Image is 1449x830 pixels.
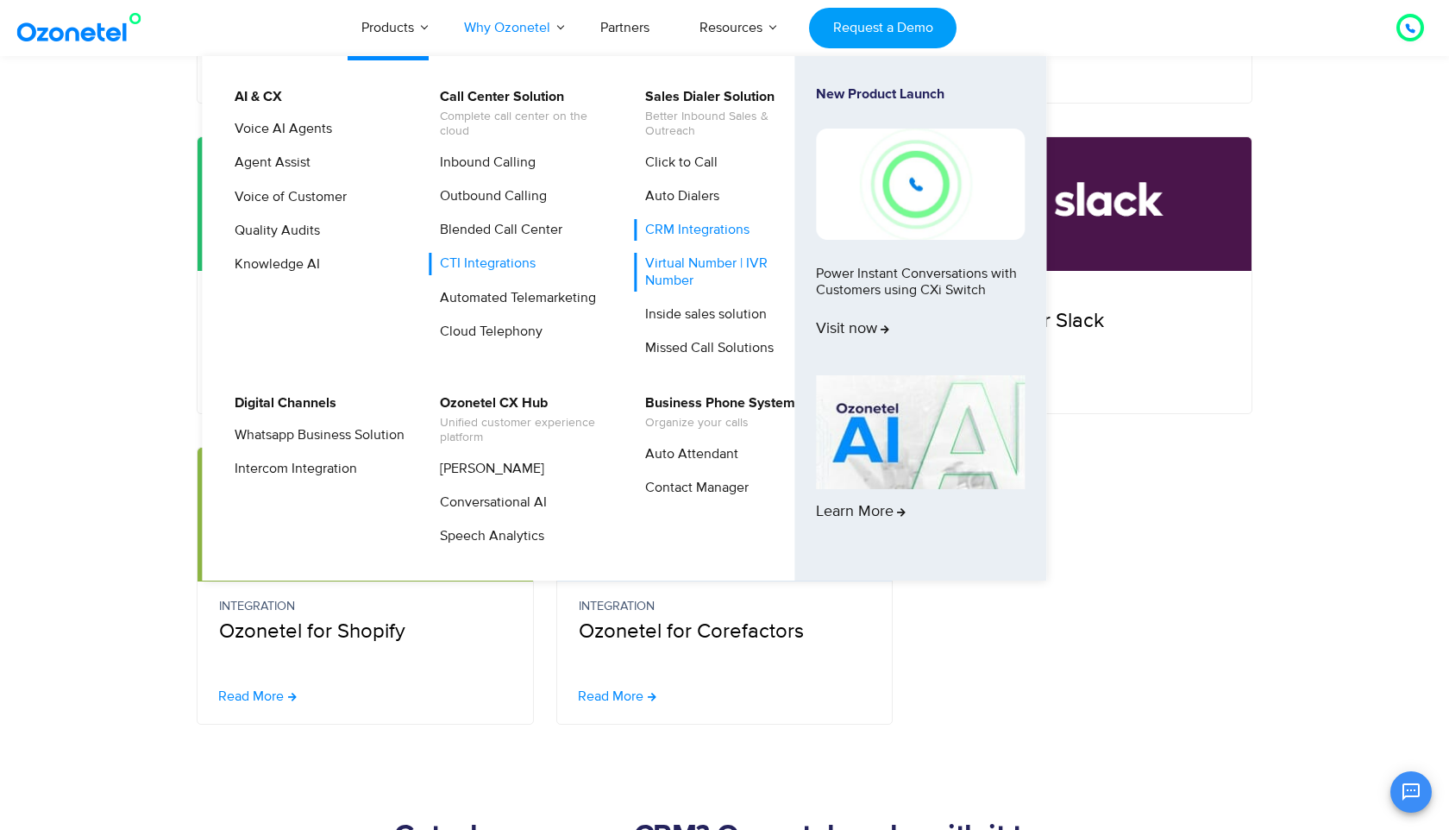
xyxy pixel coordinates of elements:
[429,458,547,480] a: [PERSON_NAME]
[429,253,538,274] a: CTI Integrations
[634,337,776,359] a: Missed Call Solutions
[429,492,549,513] a: Conversational AI
[440,110,610,139] span: Complete call center on the cloud
[429,321,545,343] a: Cloud Telephony
[816,320,889,339] span: Visit now
[223,86,285,108] a: AI & CX
[223,152,313,173] a: Agent Assist
[634,86,818,141] a: Sales Dialer SolutionBetter Inbound Sales & Outreach
[223,458,360,480] a: Intercom Integration
[578,689,656,703] a: Read More
[645,416,795,431] span: Organize your calls
[579,597,871,616] small: Integration
[223,393,339,414] a: Digital Channels
[816,375,1025,489] img: AI
[634,152,720,173] a: Click to Call
[938,286,1230,305] small: Integration
[579,597,871,647] p: Ozonetel for Corefactors
[634,304,769,325] a: Inside sales solution
[429,219,565,241] a: Blended Call Center
[218,689,284,703] span: Read More
[816,375,1025,551] a: Learn More
[634,185,722,207] a: Auto Dialers
[634,393,798,433] a: Business Phone SystemOrganize your calls
[219,597,511,647] p: Ozonetel for Shopify
[219,597,511,616] small: Integration
[218,689,297,703] a: Read More
[816,503,906,522] span: Learn More
[223,186,349,208] a: Voice of Customer
[634,219,752,241] a: CRM Integrations
[634,443,741,465] a: Auto Attendant
[223,254,323,275] a: Knowledge AI
[634,253,818,291] a: Virtual Number | IVR Number
[429,152,538,173] a: Inbound Calling
[634,477,751,499] a: Contact Manager
[809,8,957,48] a: Request a Demo
[223,424,407,446] a: Whatsapp Business Solution
[429,393,612,448] a: Ozonetel CX HubUnified customer experience platform
[429,525,547,547] a: Speech Analytics
[816,86,1025,368] a: New Product LaunchPower Instant Conversations with Customers using CXi SwitchVisit now
[1390,771,1432,813] button: Open chat
[223,220,323,242] a: Quality Audits
[816,129,1025,239] img: New-Project-17.png
[429,185,549,207] a: Outbound Calling
[645,110,815,139] span: Better Inbound Sales & Outreach
[938,286,1230,336] p: Ozonetel for Slack
[223,118,335,140] a: Voice AI Agents
[429,287,599,309] a: Automated Telemarketing
[578,689,643,703] span: Read More
[440,416,610,445] span: Unified customer experience platform
[429,86,612,141] a: Call Center SolutionComplete call center on the cloud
